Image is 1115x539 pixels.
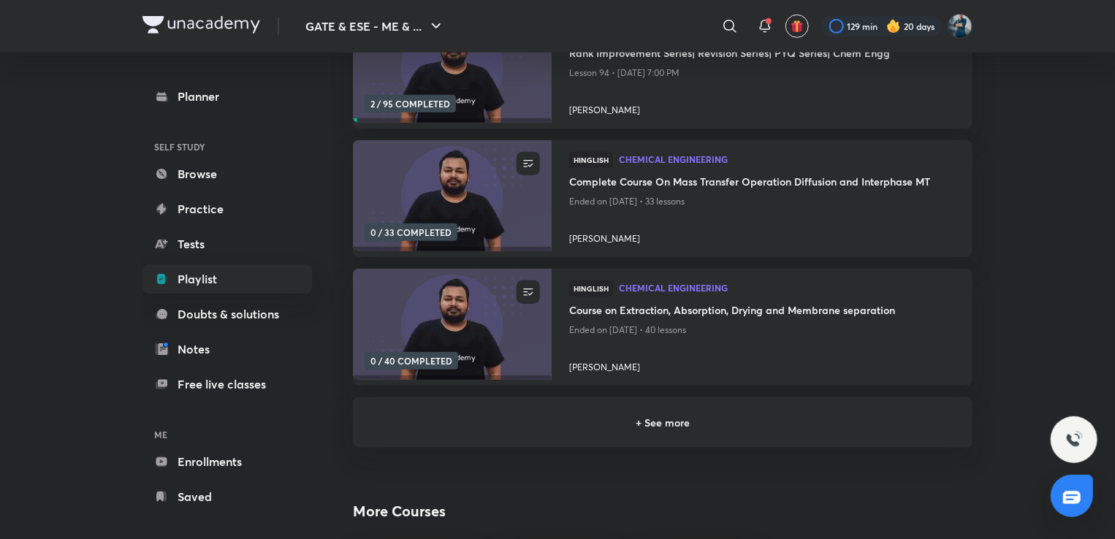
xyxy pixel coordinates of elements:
[142,447,312,476] a: Enrollments
[142,82,312,111] a: Planner
[142,16,260,37] a: Company Logo
[886,19,901,34] img: streak
[365,223,457,241] span: 0 / 33 COMPLETED
[297,12,454,41] button: GATE & ESE - ME & ...
[142,159,312,188] a: Browse
[142,229,312,259] a: Tests
[569,98,955,117] a: [PERSON_NAME]
[142,299,312,329] a: Doubts & solutions
[353,140,552,257] a: new-thumbnail0 / 33 COMPLETED
[785,15,809,38] button: avatar
[353,269,552,386] a: new-thumbnail0 / 40 COMPLETED
[569,45,955,64] a: Rank Improvement Series| Revision Series| PYQ Series| Chem Engg
[569,355,955,374] a: [PERSON_NAME]
[353,12,552,129] a: new-thumbnail2 / 95 COMPLETED
[365,95,456,112] span: 2 / 95 COMPLETED
[948,14,973,39] img: Vinay Upadhyay
[569,174,955,192] a: Complete Course On Mass Transfer Operation Diffusion and Interphase MT
[569,192,955,211] p: Ended on [DATE] • 33 lessons
[370,415,955,430] h6: + See more
[142,482,312,511] a: Saved
[569,280,613,297] span: Hinglish
[142,370,312,399] a: Free live classes
[142,194,312,223] a: Practice
[619,283,955,292] span: Chemical Engineering
[569,64,955,83] p: Lesson 94 • [DATE] 7:00 PM
[142,134,312,159] h6: SELF STUDY
[351,139,553,253] img: new-thumbnail
[365,352,458,370] span: 0 / 40 COMPLETED
[569,302,955,321] a: Course on Extraction, Absorption, Drying and Membrane separation
[791,20,804,33] img: avatar
[142,335,312,364] a: Notes
[353,500,973,522] h2: More Courses
[569,321,955,340] p: Ended on [DATE] • 40 lessons
[142,264,312,294] a: Playlist
[619,283,955,294] a: Chemical Engineering
[569,152,613,168] span: Hinglish
[351,268,553,381] img: new-thumbnail
[569,226,955,245] a: [PERSON_NAME]
[142,422,312,447] h6: ME
[619,155,955,165] a: Chemical Engineering
[1065,431,1083,448] img: ttu
[142,16,260,34] img: Company Logo
[351,11,553,124] img: new-thumbnail
[619,155,955,164] span: Chemical Engineering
